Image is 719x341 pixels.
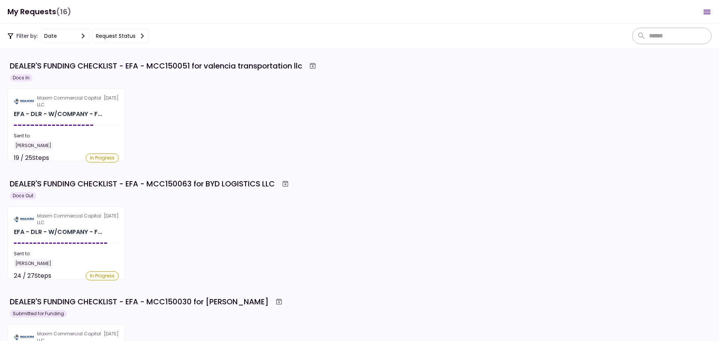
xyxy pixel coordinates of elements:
div: In Progress [86,271,119,280]
div: EFA - DLR - W/COMPANY - FUNDING CHECKLIST [14,110,102,119]
div: Filter by: [7,29,149,43]
div: Maxim Commercial Capital LLC [37,95,104,108]
div: Docs Out [10,192,36,200]
button: Archive workflow [279,177,292,191]
button: Request status [92,29,149,43]
div: Maxim Commercial Capital LLC [37,213,104,226]
button: Open menu [698,3,716,21]
div: DEALER'S FUNDING CHECKLIST - EFA - MCC150051 for valencia transportation llc [10,60,302,71]
button: Archive workflow [306,59,319,73]
div: DEALER'S FUNDING CHECKLIST - EFA - MCC150030 for [PERSON_NAME] [10,296,269,307]
span: (16) [56,4,71,19]
div: Sent to: [14,250,119,257]
img: Partner logo [14,98,34,105]
div: EFA - DLR - W/COMPANY - FUNDING CHECKLIST [14,228,102,237]
h1: My Requests [7,4,71,19]
div: [DATE] [14,213,119,226]
div: 19 / 25 Steps [14,153,49,162]
div: Submitted for Funding [10,310,67,317]
button: date [41,29,90,43]
div: Sent to: [14,133,119,139]
div: Docs In [10,74,33,82]
div: DEALER'S FUNDING CHECKLIST - EFA - MCC150063 for BYD LOGISTICS LLC [10,178,275,189]
img: Partner logo [14,334,34,341]
div: [DATE] [14,95,119,108]
div: [PERSON_NAME] [14,141,53,150]
div: [PERSON_NAME] [14,259,53,268]
div: 24 / 27 Steps [14,271,51,280]
div: date [44,32,57,40]
button: Archive workflow [272,295,286,308]
img: Partner logo [14,216,34,223]
div: In Progress [86,153,119,162]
